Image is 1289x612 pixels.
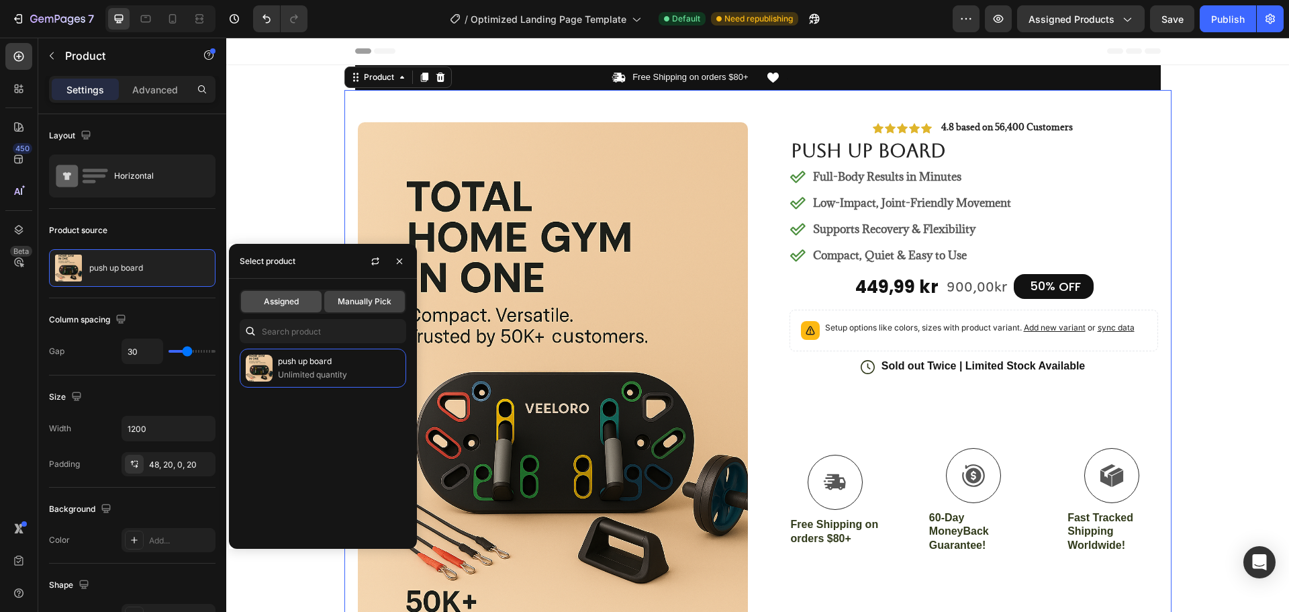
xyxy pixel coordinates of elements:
span: Assigned [264,296,299,308]
p: Product [65,48,179,64]
div: 50% [802,239,830,257]
button: Save [1150,5,1194,32]
p: Setup options like colors, sizes with product variant. [599,283,908,297]
input: Search in Settings & Advanced [240,319,406,343]
p: 7 [88,11,94,27]
div: Select product [240,255,295,267]
div: Size [49,388,85,406]
div: Publish [1211,12,1245,26]
div: Width [49,423,71,435]
span: Optimized Landing Page Template [471,12,626,26]
p: 900,00kr [720,237,781,263]
strong: 4.8 based on 56,400 Customers [715,83,847,95]
p: push up board [89,263,143,273]
p: Unlimited quantity [278,368,400,382]
h1: push up board [563,99,932,126]
p: Advanced [132,83,178,97]
img: collections [246,355,273,382]
button: Publish [1200,5,1256,32]
button: Add to cart [563,345,932,389]
div: Beta [10,246,32,257]
div: Shape [49,576,92,595]
div: 450 [13,143,32,154]
p: push up board [278,355,400,368]
div: Gap [49,345,64,357]
input: Auto [122,339,162,363]
div: Horizontal [114,161,196,191]
p: Sold out Twice | Limited Stock Available [655,322,859,336]
iframe: Design area [226,38,1289,612]
div: Color [49,534,70,546]
input: Auto [122,417,215,441]
div: OFF [830,239,857,259]
div: Column spacing [49,311,129,329]
div: 48, 20, 0, 20 [149,459,212,471]
span: or [859,285,908,295]
div: Undo/Redo [253,5,307,32]
button: 7 [5,5,100,32]
img: product feature img [55,255,82,281]
span: Manually Pick [338,296,391,308]
div: 449,99 kr [628,237,714,263]
div: Background [49,500,114,519]
div: Add... [149,535,212,547]
div: Layout [49,127,94,145]
p: Full-Body Results in Minutes [587,131,785,147]
p: Settings [66,83,104,97]
span: sync data [871,285,908,295]
p: Fast Tracked Shipping Worldwide! [841,474,930,515]
button: Assigned Products [1017,5,1145,32]
strong: Supports Recovery & Flexibility [587,184,749,199]
div: Product source [49,224,107,236]
div: Product [135,34,171,46]
span: Assigned Products [1029,12,1114,26]
div: Open Intercom Messenger [1243,546,1276,578]
p: Free Shipping on orders $80+ [565,480,653,509]
p: Low-Impact, Joint-Friendly Movement [587,157,785,173]
span: Save [1161,13,1184,25]
div: Padding [49,458,80,470]
p: 60-Day MoneyBack Guarantee! [703,474,792,515]
strong: Compact, Quiet & Easy to Use [587,210,741,225]
span: Default [672,13,700,25]
span: Add new variant [798,285,859,295]
span: / [465,12,468,26]
div: Add to cart [711,359,783,376]
span: Need republishing [724,13,793,25]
